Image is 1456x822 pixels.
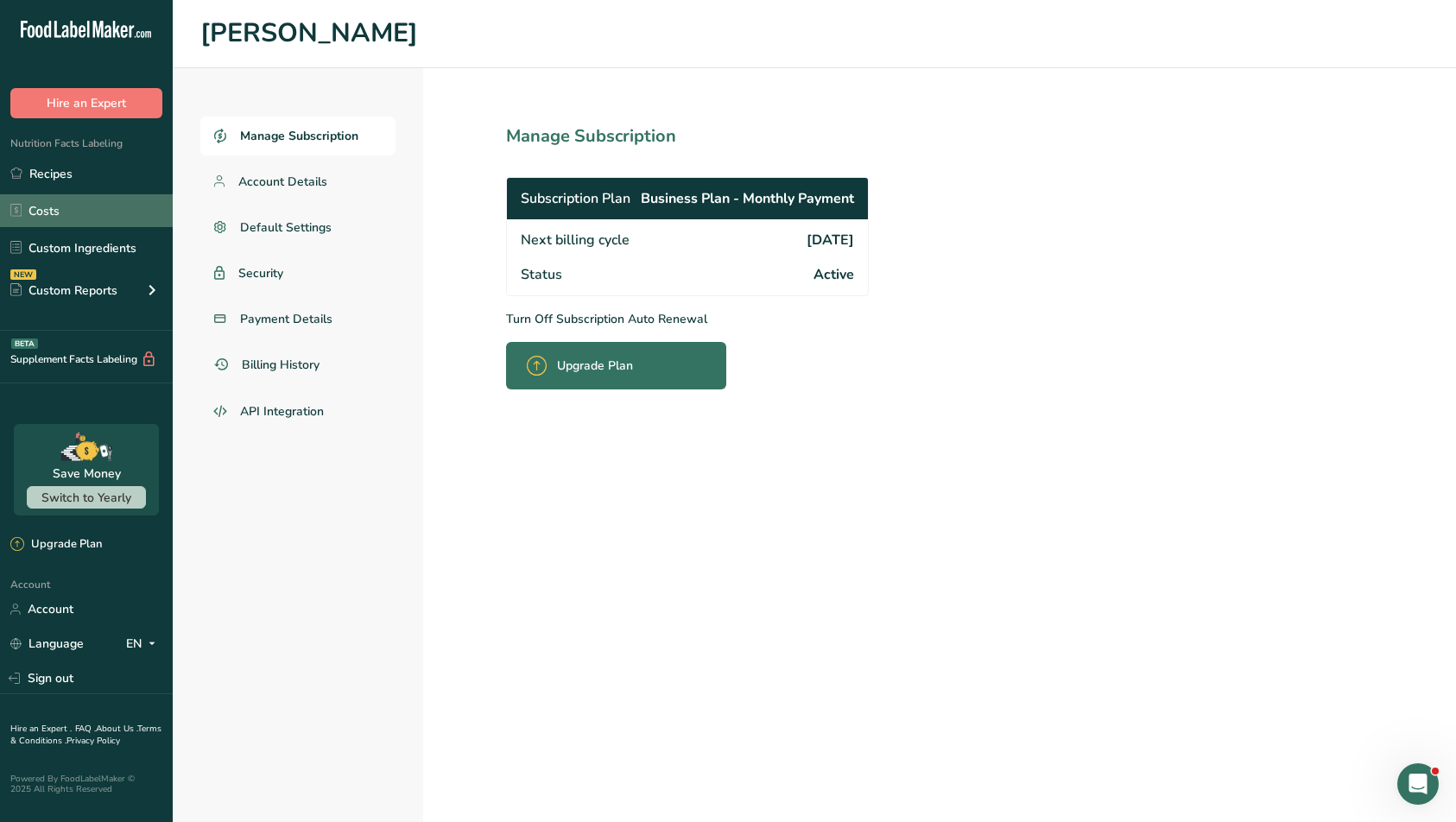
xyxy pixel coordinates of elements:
[200,300,396,338] a: Payment Details
[66,735,120,747] a: Privacy Policy
[10,281,117,300] div: Custom Reports
[11,338,38,349] div: BETA
[200,117,396,155] a: Manage Subscription
[521,230,630,250] span: Next billing cycle
[240,127,358,145] span: Manage Subscription
[506,310,945,328] p: Turn Off Subscription Auto Renewal
[10,723,72,735] a: Hire an Expert .
[521,188,630,209] span: Subscription Plan
[240,310,332,328] span: Payment Details
[242,356,320,374] span: Billing History
[27,486,146,509] button: Switch to Yearly
[126,634,162,654] div: EN
[200,162,396,201] a: Account Details
[53,465,121,483] div: Save Money
[10,269,36,280] div: NEW
[240,218,332,237] span: Default Settings
[238,264,283,282] span: Security
[96,723,137,735] a: About Us .
[10,723,161,747] a: Terms & Conditions .
[807,230,854,250] span: [DATE]
[10,88,162,118] button: Hire an Expert
[10,629,84,659] a: Language
[200,14,1428,54] h1: [PERSON_NAME]
[813,264,854,285] span: Active
[200,254,396,293] a: Security
[1397,763,1439,805] iframe: Intercom live chat
[521,264,562,285] span: Status
[238,173,327,191] span: Account Details
[200,345,396,384] a: Billing History
[10,774,162,794] div: Powered By FoodLabelMaker © 2025 All Rights Reserved
[200,208,396,247] a: Default Settings
[41,490,131,506] span: Switch to Yearly
[240,402,324,420] span: API Integration
[557,357,633,375] span: Upgrade Plan
[75,723,96,735] a: FAQ .
[641,188,854,209] span: Business Plan - Monthly Payment
[200,391,396,433] a: API Integration
[10,536,102,553] div: Upgrade Plan
[506,123,945,149] h1: Manage Subscription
